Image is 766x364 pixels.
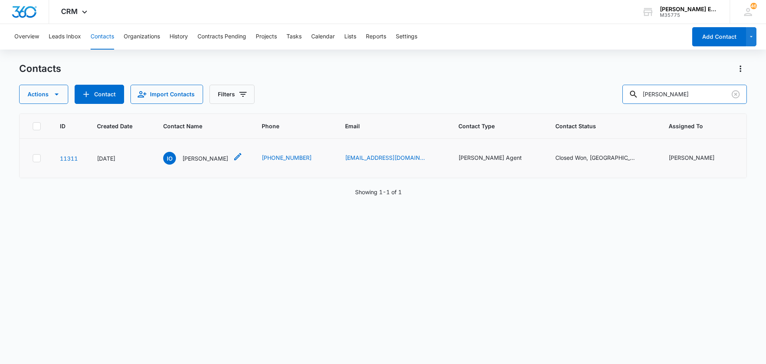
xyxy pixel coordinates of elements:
button: Import Contacts [130,85,203,104]
p: [PERSON_NAME] [182,154,228,163]
span: CRM [61,7,78,16]
p: Showing 1-1 of 1 [355,188,402,196]
h1: Contacts [19,63,61,75]
span: Contact Type [458,122,525,130]
button: Add Contact [75,85,124,104]
button: History [170,24,188,50]
button: Contacts [91,24,114,50]
div: account name [660,6,718,12]
button: Actions [19,85,68,104]
span: Assigned To [669,122,717,130]
div: account id [660,12,718,18]
a: [EMAIL_ADDRESS][DOMAIN_NAME] [345,153,425,162]
button: Overview [14,24,39,50]
button: Add Contact [692,27,746,46]
span: Email [345,122,428,130]
button: Clear [729,88,742,101]
input: Search Contacts [622,85,747,104]
span: IO [163,152,176,165]
button: Calendar [311,24,335,50]
div: notifications count [750,3,757,9]
span: Contact Status [555,122,638,130]
button: Leads Inbox [49,24,81,50]
div: Assigned To - Joe Quinn - Select to Edit Field [669,153,729,163]
span: Phone [262,122,314,130]
div: [DATE] [97,154,144,163]
div: Contact Status - Closed Won, VA-01 - Select to Edit Field [555,153,650,163]
div: Contact Type - Allison James Agent - Select to Edit Field [458,153,536,163]
button: Tasks [286,24,302,50]
div: Contact Name - Ivy Obasi - Select to Edit Field [163,152,243,165]
a: Navigate to contact details page for Ivy Obasi [60,155,78,162]
a: [PHONE_NUMBER] [262,153,312,162]
div: Phone - (757) 504-4407 - Select to Edit Field [262,153,326,163]
button: Actions [734,62,747,75]
button: Organizations [124,24,160,50]
div: Closed Won, [GEOGRAPHIC_DATA]-01 [555,153,635,162]
span: Created Date [97,122,132,130]
button: Contracts Pending [197,24,246,50]
button: Projects [256,24,277,50]
span: ID [60,122,66,130]
span: 46 [750,3,757,9]
button: Settings [396,24,417,50]
button: Reports [366,24,386,50]
div: [PERSON_NAME] [669,153,715,162]
button: Lists [344,24,356,50]
span: Contact Name [163,122,231,130]
div: Email - Homes@ivyobasi.com - Select to Edit Field [345,153,439,163]
div: [PERSON_NAME] Agent [458,153,522,162]
button: Filters [209,85,255,104]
